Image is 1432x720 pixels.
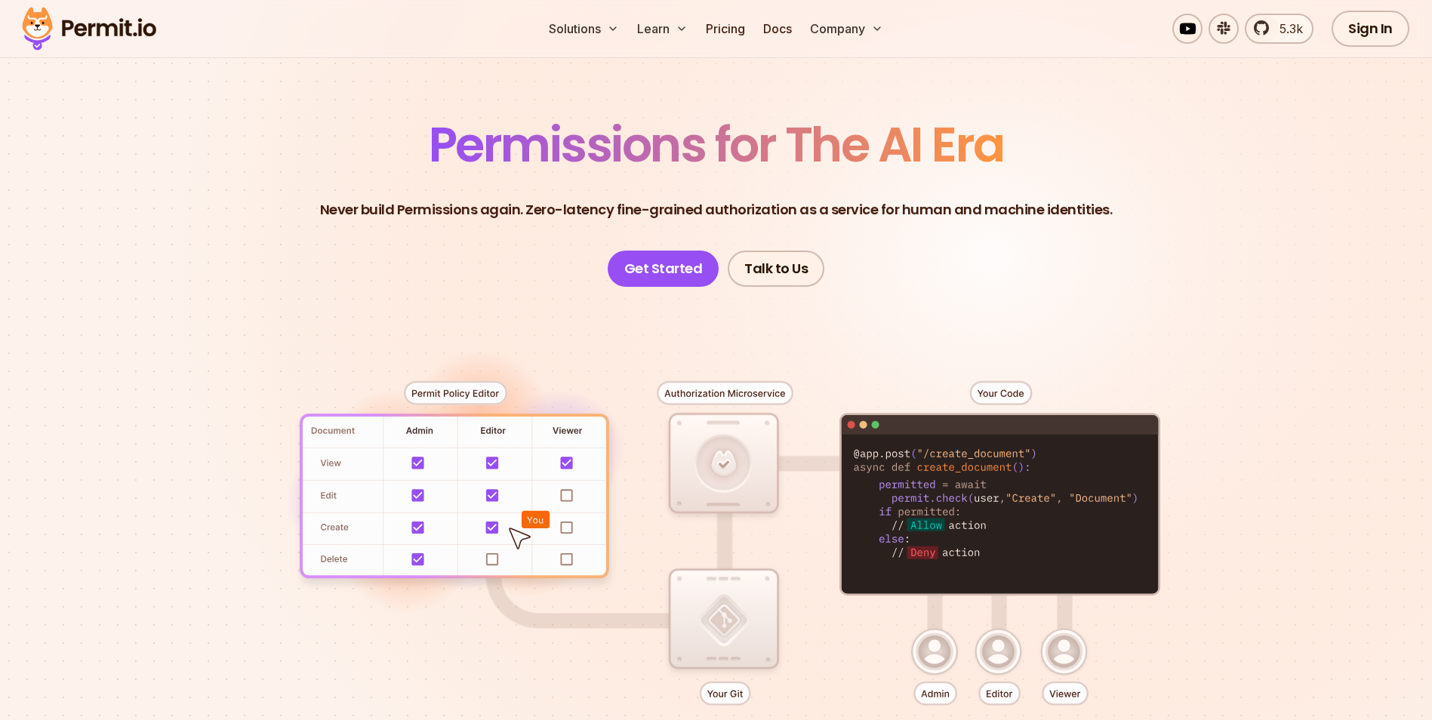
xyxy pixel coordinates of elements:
a: Docs [757,14,798,44]
button: Company [804,14,889,44]
a: Sign In [1332,11,1409,47]
span: 5.3k [1270,20,1303,38]
span: Permissions for The AI Era [429,111,1004,178]
img: Permit logo [15,3,163,54]
a: Talk to Us [728,251,824,287]
p: Never build Permissions again. Zero-latency fine-grained authorization as a service for human and... [320,199,1113,220]
button: Learn [631,14,694,44]
a: Pricing [700,14,751,44]
button: Solutions [543,14,625,44]
a: Get Started [608,251,719,287]
a: 5.3k [1245,14,1313,44]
